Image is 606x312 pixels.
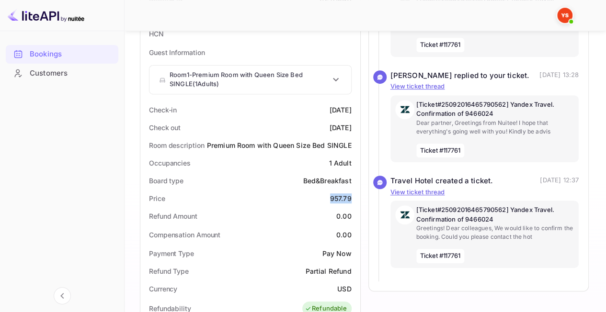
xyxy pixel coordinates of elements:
p: Room 1 - Premium Room with Queen Size Bed SINGLE ( 1 Adults ) [170,70,330,89]
div: [PERSON_NAME] replied to your ticket. [390,70,530,81]
div: HCN [149,29,164,39]
div: Currency [149,284,177,294]
div: Refund Amount [149,211,197,221]
button: Collapse navigation [54,287,71,304]
p: View ticket thread [390,188,579,197]
div: Premium Room with Queen Size Bed SINGLE [207,140,352,150]
div: Room1-Premium Room with Queen Size Bed SINGLE(1Adults) [149,66,351,94]
div: Pay Now [322,248,351,258]
div: 957.79 [330,193,352,203]
div: Price [149,193,165,203]
img: Yandex Support [557,8,572,23]
p: Guest Information [149,47,352,57]
div: Check out [149,123,181,133]
p: [DATE] 13:28 [539,70,579,81]
div: 0.00 [336,211,352,221]
div: Bookings [6,45,118,64]
a: Bookings [6,45,118,63]
div: Occupancies [149,158,191,168]
p: Dear partner, Greetings from Nuitee! I hope that everything's going well with you! Kindly be advis [416,119,574,136]
div: Board type [149,176,183,186]
div: Payment Type [149,248,194,258]
div: Room description [149,140,204,150]
div: USD [337,284,351,294]
a: Customers [6,64,118,82]
span: Ticket #117761 [416,144,465,158]
div: [DATE] [330,123,352,133]
div: Check-in [149,105,177,115]
span: Ticket #117761 [416,38,465,52]
div: Compensation Amount [149,230,220,240]
p: [DATE] 12:37 [540,176,579,187]
p: View ticket thread [390,82,579,91]
p: [Ticket#25092016465790562] Yandex Travel. Confirmation of 9466024 [416,100,574,119]
div: Customers [30,68,114,79]
div: Partial Refund [305,266,351,276]
p: Greetings! Dear colleagues, We would like to confirm the booking. Could you please contact the hot [416,224,574,241]
img: LiteAPI logo [8,8,84,23]
div: [DATE] [330,105,352,115]
p: [Ticket#25092016465790562] Yandex Travel. Confirmation of 9466024 [416,205,574,224]
img: AwvSTEc2VUhQAAAAAElFTkSuQmCC [395,205,414,224]
div: Customers [6,64,118,83]
div: 1 Adult [329,158,351,168]
div: Bed&Breakfast [303,176,352,186]
div: 0.00 [336,230,352,240]
div: Travel Hotel created a ticket. [390,176,493,187]
div: Bookings [30,49,114,60]
span: Ticket #117761 [416,249,465,263]
img: AwvSTEc2VUhQAAAAAElFTkSuQmCC [395,100,414,119]
div: Refund Type [149,266,189,276]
